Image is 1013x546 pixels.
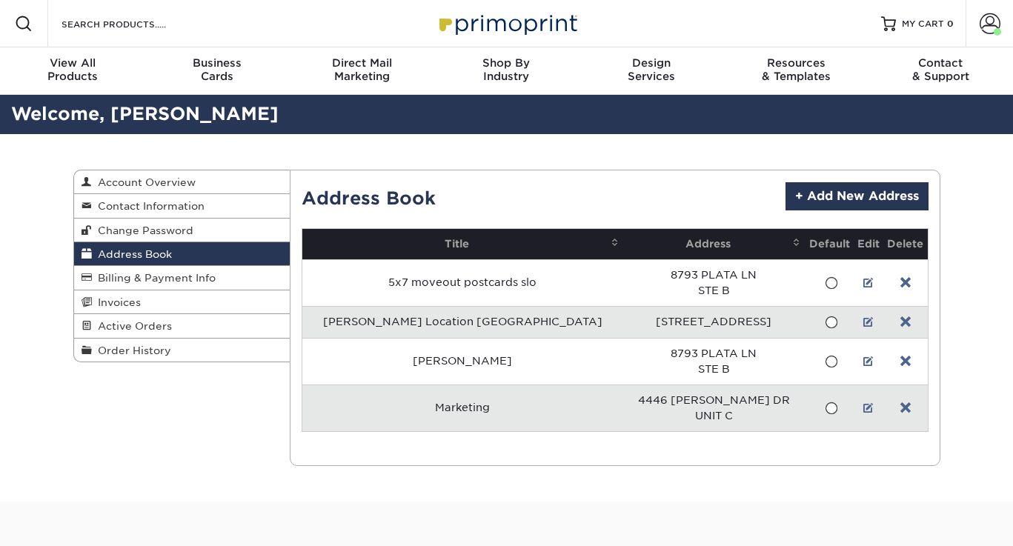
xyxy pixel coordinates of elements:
a: DesignServices [579,47,723,95]
span: Invoices [92,296,141,308]
a: Billing & Payment Info [74,266,290,290]
td: 5x7 moveout postcards slo [302,259,623,306]
span: Contact Information [92,200,205,212]
td: [STREET_ADDRESS] [623,306,805,338]
td: [PERSON_NAME] [302,338,623,384]
th: Default [805,229,854,259]
a: BusinessCards [145,47,289,95]
span: MY CART [902,18,944,30]
span: Direct Mail [290,56,434,70]
td: 8793 PLATA LN STE B [623,259,805,306]
a: Contact Information [74,194,290,218]
a: + Add New Address [786,182,929,210]
a: Order History [74,339,290,362]
span: Billing & Payment Info [92,272,216,284]
span: Address Book [92,248,172,260]
div: Marketing [290,56,434,83]
a: Shop ByIndustry [434,47,579,95]
span: Change Password [92,224,193,236]
th: Title [302,229,623,259]
div: Cards [145,56,289,83]
a: Active Orders [74,314,290,338]
h2: Address Book [302,182,436,210]
span: Business [145,56,289,70]
iframe: Google Customer Reviews [4,501,126,541]
div: Industry [434,56,579,83]
div: Services [579,56,723,83]
div: & Support [868,56,1013,83]
div: & Templates [723,56,868,83]
a: Address Book [74,242,290,266]
a: Change Password [74,219,290,242]
a: Account Overview [74,170,290,194]
input: SEARCH PRODUCTS..... [60,15,205,33]
span: Active Orders [92,320,172,332]
td: Marketing [302,384,623,431]
span: Design [579,56,723,70]
span: Account Overview [92,176,196,188]
td: 4446 [PERSON_NAME] DR UNIT C [623,384,805,431]
img: Primoprint [433,7,581,39]
a: Resources& Templates [723,47,868,95]
span: Order History [92,344,171,356]
a: Direct MailMarketing [290,47,434,95]
td: [PERSON_NAME] Location [GEOGRAPHIC_DATA] [302,306,623,338]
th: Address [623,229,805,259]
span: Resources [723,56,868,70]
span: Shop By [434,56,579,70]
td: 8793 PLATA LN STE B [623,338,805,384]
th: Delete [883,229,928,259]
span: 0 [947,19,954,29]
span: Contact [868,56,1013,70]
th: Edit [854,229,883,259]
a: Invoices [74,290,290,314]
a: Contact& Support [868,47,1013,95]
